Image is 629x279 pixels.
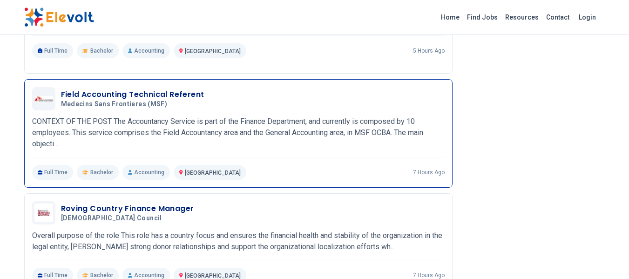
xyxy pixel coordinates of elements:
[32,87,445,180] a: Medecins Sans Frontieres (MSF)Field Accounting Technical ReferentMedecins Sans Frontieres (MSF)CO...
[413,169,445,176] p: 7 hours ago
[32,165,74,180] p: Full Time
[501,10,542,25] a: Resources
[61,89,204,100] h3: Field Accounting Technical Referent
[122,43,170,58] p: Accounting
[24,7,94,27] img: Elevolt
[185,170,241,176] span: [GEOGRAPHIC_DATA]
[61,214,162,223] span: [DEMOGRAPHIC_DATA] Council
[90,169,113,176] span: Bachelor
[90,272,113,279] span: Bachelor
[413,47,445,54] p: 5 hours ago
[573,8,602,27] a: Login
[122,165,170,180] p: Accounting
[185,48,241,54] span: [GEOGRAPHIC_DATA]
[90,47,113,54] span: Bachelor
[542,10,573,25] a: Contact
[32,43,74,58] p: Full Time
[34,96,53,102] img: Medecins Sans Frontieres (MSF)
[61,203,194,214] h3: Roving Country Finance Manager
[185,272,241,279] span: [GEOGRAPHIC_DATA]
[582,234,629,279] iframe: Chat Widget
[32,230,445,252] p: Overall purpose of the role This role has a country focus and ensures the financial health and st...
[413,272,445,279] p: 7 hours ago
[61,100,168,109] span: Medecins Sans Frontieres (MSF)
[463,10,501,25] a: Find Jobs
[437,10,463,25] a: Home
[34,204,53,222] img: Danish Refugee Council
[32,116,445,150] p: CONTEXT OF THE POST The Accountancy Service is part of the Finance Department, and currently is c...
